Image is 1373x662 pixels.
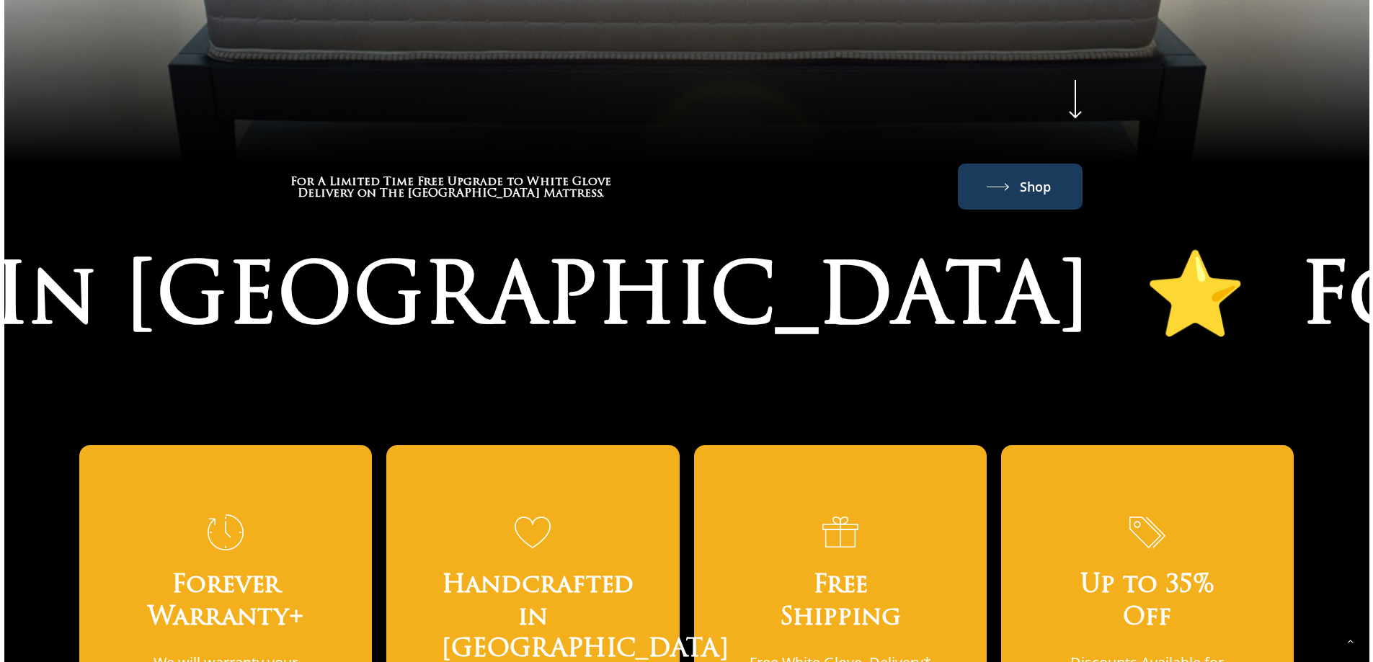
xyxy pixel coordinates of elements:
span: on [357,188,376,200]
a: For A Limited Time Free Upgrade to White Glove Delivery on The Windsor Mattress. [290,176,611,202]
h3: Forever Warranty+ [134,571,317,635]
span: [GEOGRAPHIC_DATA] [408,188,540,200]
span: Glove [572,176,611,188]
h3: Up to 35% Off [1056,571,1239,635]
a: Back to top [1340,631,1361,652]
span: Limited [329,176,380,188]
span: Upgrade [448,176,503,188]
span: The [380,188,404,200]
h3: Free Shipping [749,571,932,635]
span: Delivery [298,188,354,200]
span: White [527,176,569,188]
span: Time [383,176,414,188]
span: Free [417,176,444,188]
h3: For A Limited Time Free Upgrade to White Glove Delivery on The Windsor Mattress. [290,176,611,200]
span: Mattress. [543,188,604,200]
a: Shop The Windsor Mattress [987,175,1054,198]
span: Shop [1020,175,1051,198]
span: to [507,176,523,188]
span: For [290,176,314,188]
span: A [318,176,326,188]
